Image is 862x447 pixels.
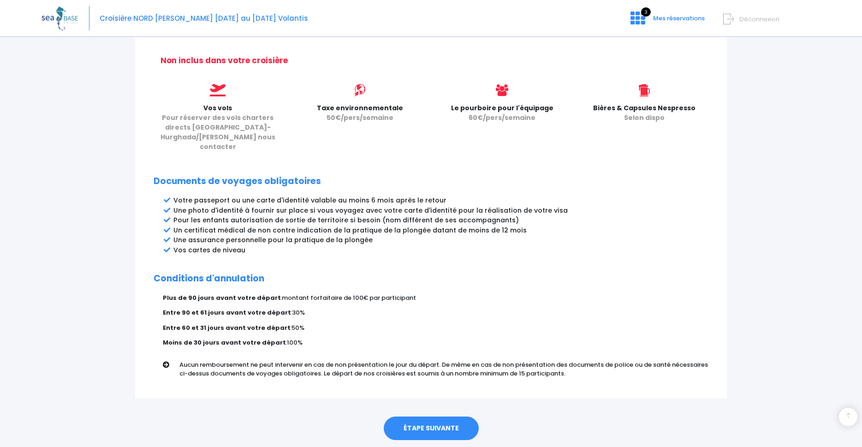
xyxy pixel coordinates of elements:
a: 3 Mes réservations [623,17,710,26]
img: icon_environment.svg [354,84,366,96]
li: Un certificat médical de non contre indication de la pratique de la plongée datant de moins de 12... [173,226,708,235]
span: montant forfaitaire de 100€ par participant [282,293,416,302]
a: ÉTAPE SUIVANTE [384,417,479,441]
span: Déconnexion [739,15,779,24]
li: Pour les enfants autorisation de sortie de territoire si besoin (nom différent de ses accompagnants) [173,215,708,225]
span: 60€/pers/semaine [469,113,535,122]
strong: Plus de 90 jours avant votre départ [163,293,281,302]
p: : [163,323,708,333]
span: 30% [292,308,305,317]
strong: Moins de 30 jours avant votre départ [163,338,286,347]
span: Pour réserver des vols charters directs [GEOGRAPHIC_DATA]-Hurghada/[PERSON_NAME] nous contacter [161,113,275,151]
span: 3 [641,7,651,17]
span: Selon dispo [624,113,665,122]
span: Mes réservations [653,14,705,23]
p: Bières & Capsules Nespresso [580,103,708,123]
p: Le pourboire pour l'équipage [438,103,566,123]
h2: Conditions d'annulation [154,274,708,284]
p: : [163,338,708,347]
img: icon_users@2x.png [496,84,508,96]
li: Une photo d'identité à fournir sur place si vous voyagez avec votre carte d'identité pour la réal... [173,206,708,215]
span: 50€/pers/semaine [327,113,393,122]
p: Taxe environnementale [296,103,424,123]
img: icon_biere.svg [639,84,649,96]
h2: Non inclus dans votre croisière [161,56,708,65]
span: 50% [291,323,304,332]
li: Une assurance personnelle pour la pratique de la plongée [173,235,708,245]
span: 100% [287,338,303,347]
p: : [163,308,708,317]
p: : [163,293,708,303]
p: Aucun remboursement ne peut intervenir en cas de non présentation le jour du départ. De même en c... [179,360,715,378]
img: icon_vols.svg [210,84,226,96]
li: Vos cartes de niveau [173,245,708,255]
span: Croisière NORD [PERSON_NAME] [DATE] au [DATE] Volantis [100,13,308,23]
strong: Entre 90 et 61 jours avant votre départ [163,308,291,317]
li: Votre passeport ou une carte d'identité valable au moins 6 mois après le retour [173,196,708,205]
p: Vos vols [154,103,282,152]
strong: Entre 60 et 31 jours avant votre départ [163,323,291,332]
h2: Documents de voyages obligatoires [154,176,708,187]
